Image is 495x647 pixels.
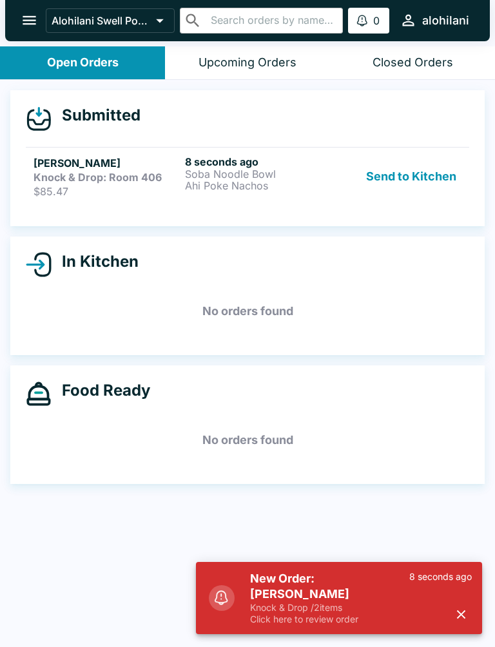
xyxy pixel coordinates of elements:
button: alohilani [394,6,474,34]
h5: No orders found [26,417,469,463]
a: [PERSON_NAME]Knock & Drop: Room 406$85.478 seconds agoSoba Noodle BowlAhi Poke NachosSend to Kitchen [26,147,469,206]
h4: In Kitchen [52,252,139,271]
p: 0 [373,14,380,27]
button: Alohilani Swell Pool & Bar [46,8,175,33]
h5: New Order: [PERSON_NAME] [250,571,409,602]
div: Upcoming Orders [199,55,296,70]
p: Ahi Poke Nachos [185,180,331,191]
button: open drawer [13,4,46,37]
h4: Submitted [52,106,141,125]
p: 8 seconds ago [409,571,472,583]
p: $85.47 [34,185,180,198]
h5: [PERSON_NAME] [34,155,180,171]
div: Open Orders [47,55,119,70]
strong: Knock & Drop: Room 406 [34,171,162,184]
h5: No orders found [26,288,469,334]
h4: Food Ready [52,381,150,400]
p: Click here to review order [250,613,409,625]
p: Alohilani Swell Pool & Bar [52,14,151,27]
div: alohilani [422,13,469,28]
button: Send to Kitchen [361,155,461,198]
p: Knock & Drop / 2 items [250,602,409,613]
input: Search orders by name or phone number [207,12,337,30]
p: Soba Noodle Bowl [185,168,331,180]
h6: 8 seconds ago [185,155,331,168]
div: Closed Orders [373,55,453,70]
